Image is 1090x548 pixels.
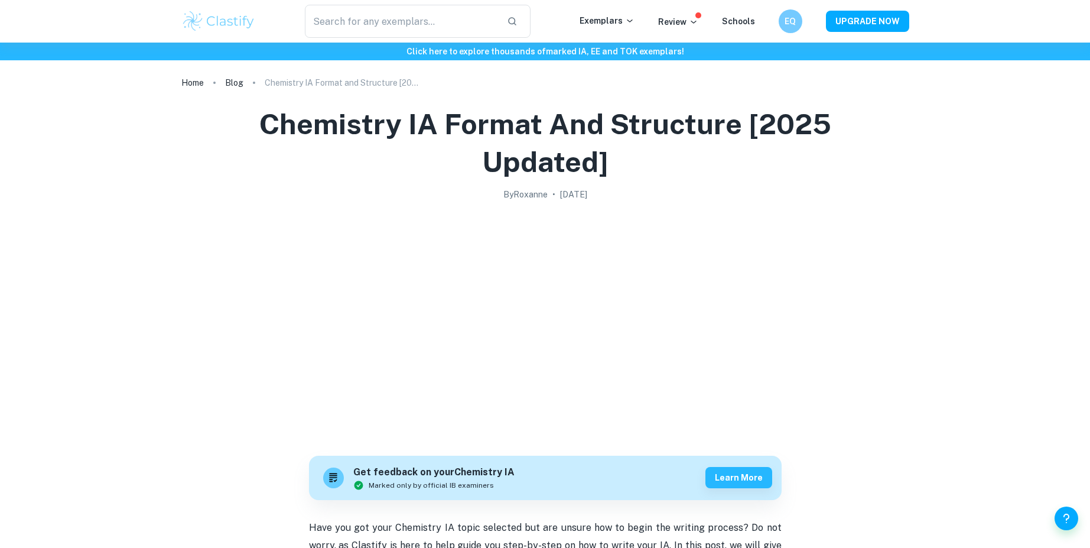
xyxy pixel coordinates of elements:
[369,480,494,491] span: Marked only by official IB examiners
[2,45,1088,58] h6: Click here to explore thousands of marked IA, EE and TOK exemplars !
[181,9,256,33] img: Clastify logo
[196,105,895,181] h1: Chemistry IA Format and Structure [2025 updated]
[705,467,772,488] button: Learn more
[265,76,418,89] p: Chemistry IA Format and Structure [2025 updated]
[225,74,243,91] a: Blog
[305,5,498,38] input: Search for any exemplars...
[503,188,548,201] h2: By Roxanne
[309,456,782,500] a: Get feedback on yourChemistry IAMarked only by official IB examinersLearn more
[722,17,755,26] a: Schools
[1055,507,1078,530] button: Help and Feedback
[658,15,698,28] p: Review
[353,465,515,480] h6: Get feedback on your Chemistry IA
[826,11,909,32] button: UPGRADE NOW
[181,74,204,91] a: Home
[552,188,555,201] p: •
[580,14,635,27] p: Exemplars
[779,9,802,33] button: EQ
[783,15,797,28] h6: EQ
[560,188,587,201] h2: [DATE]
[309,206,782,442] img: Chemistry IA Format and Structure [2025 updated] cover image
